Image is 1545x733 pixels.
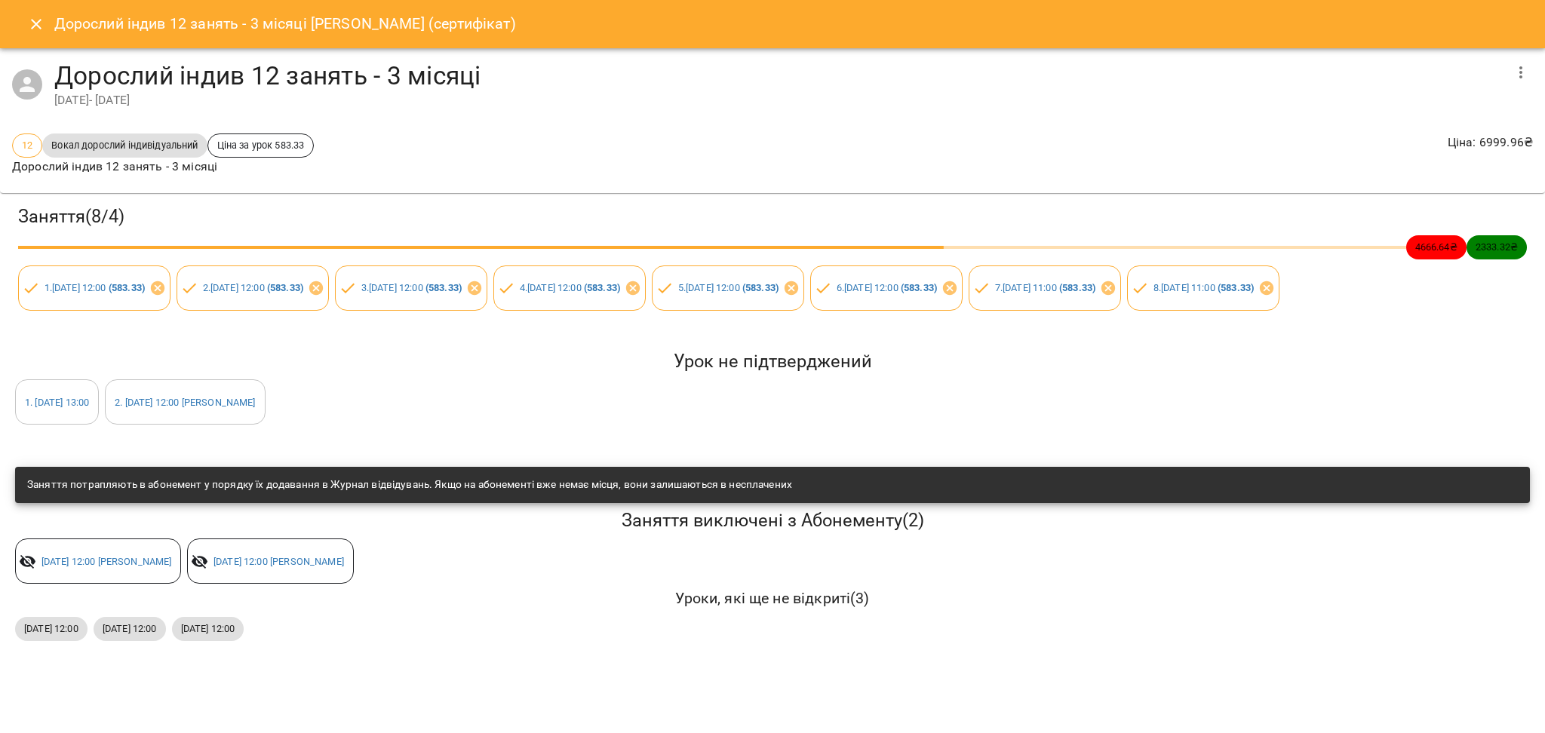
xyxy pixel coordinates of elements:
[15,350,1530,373] h5: Урок не підтверджений
[1127,265,1279,311] div: 8.[DATE] 11:00 (583.33)
[15,587,1530,610] h6: Уроки, які ще не відкриті ( 3 )
[969,265,1121,311] div: 7.[DATE] 11:00 (583.33)
[1059,282,1095,293] b: ( 583.33 )
[678,282,779,293] a: 5.[DATE] 12:00 (583.33)
[267,282,303,293] b: ( 583.33 )
[652,265,804,311] div: 5.[DATE] 12:00 (583.33)
[493,265,646,311] div: 4.[DATE] 12:00 (583.33)
[54,12,516,35] h6: Дорослий індив 12 занять - 3 місяці [PERSON_NAME] (сертифікат)
[45,282,145,293] a: 1.[DATE] 12:00 (583.33)
[361,282,462,293] a: 3.[DATE] 12:00 (583.33)
[109,282,145,293] b: ( 583.33 )
[177,265,329,311] div: 2.[DATE] 12:00 (583.33)
[54,60,1503,91] h4: Дорослий індив 12 занять - 3 місяці
[1467,240,1527,254] span: 2333.32 ₴
[27,471,792,498] div: Заняття потрапляють в абонемент у порядку їх додавання в Журнал відвідувань. Якщо на абонементі в...
[94,621,166,636] span: [DATE] 12:00
[1448,133,1533,152] p: Ціна : 6999.96 ₴
[203,282,303,293] a: 2.[DATE] 12:00 (583.33)
[42,138,207,152] span: Вокал дорослий індивідуальний
[18,205,1527,228] h3: Заняття ( 8 / 4 )
[172,621,244,636] span: [DATE] 12:00
[995,282,1095,293] a: 7.[DATE] 11:00 (583.33)
[13,138,41,152] span: 12
[41,556,172,567] a: [DATE] 12:00 [PERSON_NAME]
[1153,282,1254,293] a: 8.[DATE] 11:00 (583.33)
[837,282,937,293] a: 6.[DATE] 12:00 (583.33)
[15,621,88,636] span: [DATE] 12:00
[208,138,314,152] span: Ціна за урок 583.33
[115,397,255,408] a: 2. [DATE] 12:00 [PERSON_NAME]
[742,282,779,293] b: ( 583.33 )
[25,397,89,408] a: 1. [DATE] 13:00
[15,509,1530,532] h5: Заняття виключені з Абонементу ( 2 )
[425,282,462,293] b: ( 583.33 )
[901,282,937,293] b: ( 583.33 )
[18,6,54,42] button: Close
[54,91,1503,109] div: [DATE] - [DATE]
[1406,240,1467,254] span: 4666.64 ₴
[335,265,487,311] div: 3.[DATE] 12:00 (583.33)
[18,265,170,311] div: 1.[DATE] 12:00 (583.33)
[520,282,620,293] a: 4.[DATE] 12:00 (583.33)
[810,265,963,311] div: 6.[DATE] 12:00 (583.33)
[213,556,344,567] a: [DATE] 12:00 [PERSON_NAME]
[1218,282,1254,293] b: ( 583.33 )
[584,282,620,293] b: ( 583.33 )
[12,158,314,176] p: Дорослий індив 12 занять - 3 місяці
